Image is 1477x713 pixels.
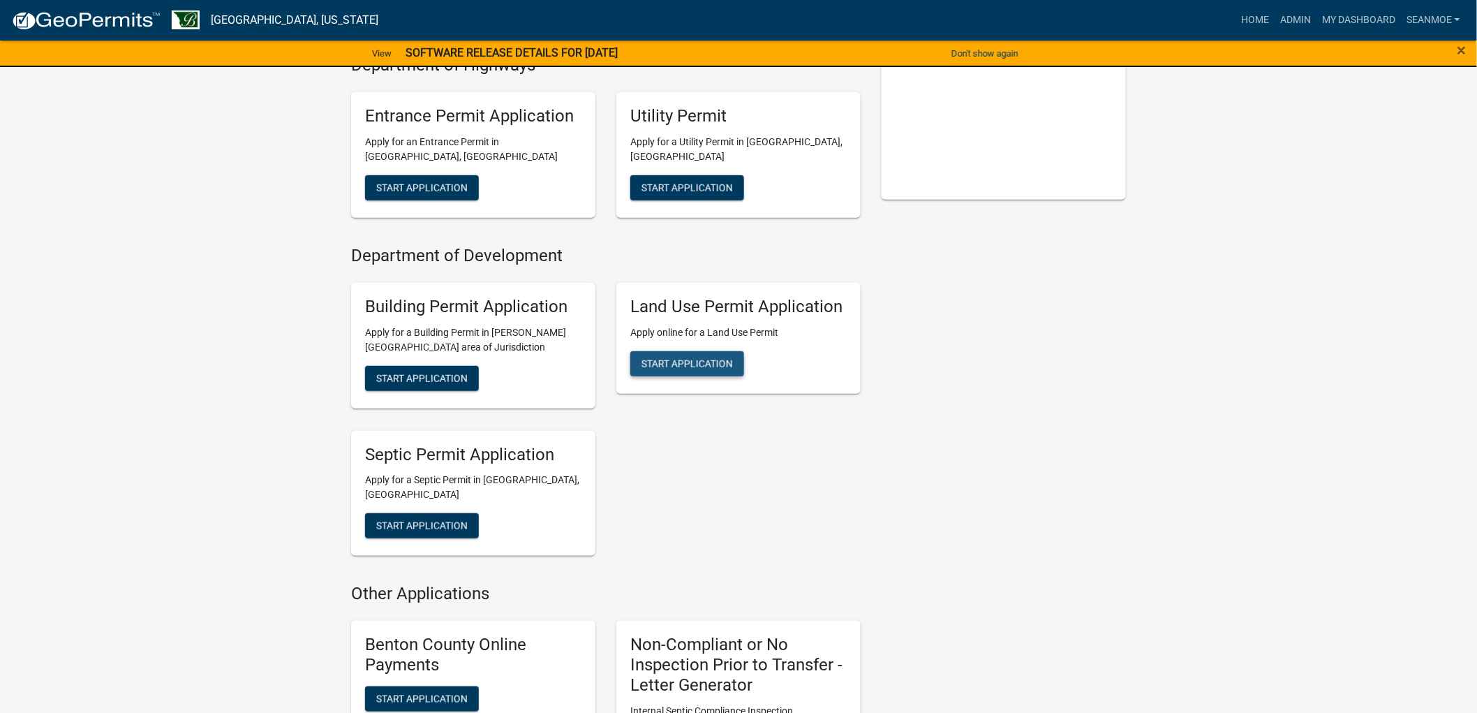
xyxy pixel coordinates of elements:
button: Start Application [365,513,479,538]
button: Start Application [365,175,479,200]
h5: Utility Permit [630,106,847,126]
a: [GEOGRAPHIC_DATA], [US_STATE] [211,8,378,32]
img: Benton County, Minnesota [172,10,200,29]
h5: Septic Permit Application [365,445,581,465]
span: Start Application [376,520,468,531]
h5: Benton County Online Payments [365,635,581,675]
a: My Dashboard [1316,7,1401,34]
p: Apply for a Building Permit in [PERSON_NAME][GEOGRAPHIC_DATA] area of Jurisdiction [365,325,581,355]
strong: SOFTWARE RELEASE DETAILS FOR [DATE] [406,46,618,59]
a: View [366,42,397,65]
button: Don't show again [946,42,1024,65]
h5: Building Permit Application [365,297,581,317]
p: Apply online for a Land Use Permit [630,325,847,340]
p: Apply for a Septic Permit in [GEOGRAPHIC_DATA], [GEOGRAPHIC_DATA] [365,473,581,502]
button: Start Application [630,351,744,376]
button: Start Application [365,366,479,391]
span: Start Application [376,693,468,704]
button: Close [1457,42,1467,59]
h5: Non-Compliant or No Inspection Prior to Transfer - Letter Generator [630,635,847,695]
h4: Department of Development [351,246,861,266]
span: Start Application [376,372,468,383]
h4: Other Applications [351,584,861,604]
button: Start Application [365,686,479,712]
a: Home [1235,7,1275,34]
button: Start Application [630,175,744,200]
p: Apply for a Utility Permit in [GEOGRAPHIC_DATA], [GEOGRAPHIC_DATA] [630,135,847,164]
a: Admin [1275,7,1316,34]
h5: Entrance Permit Application [365,106,581,126]
h5: Land Use Permit Application [630,297,847,317]
a: SeanMoe [1401,7,1466,34]
span: Start Application [641,358,733,369]
span: Start Application [641,182,733,193]
span: × [1457,41,1467,60]
p: Apply for an Entrance Permit in [GEOGRAPHIC_DATA], [GEOGRAPHIC_DATA] [365,135,581,164]
span: Start Application [376,182,468,193]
